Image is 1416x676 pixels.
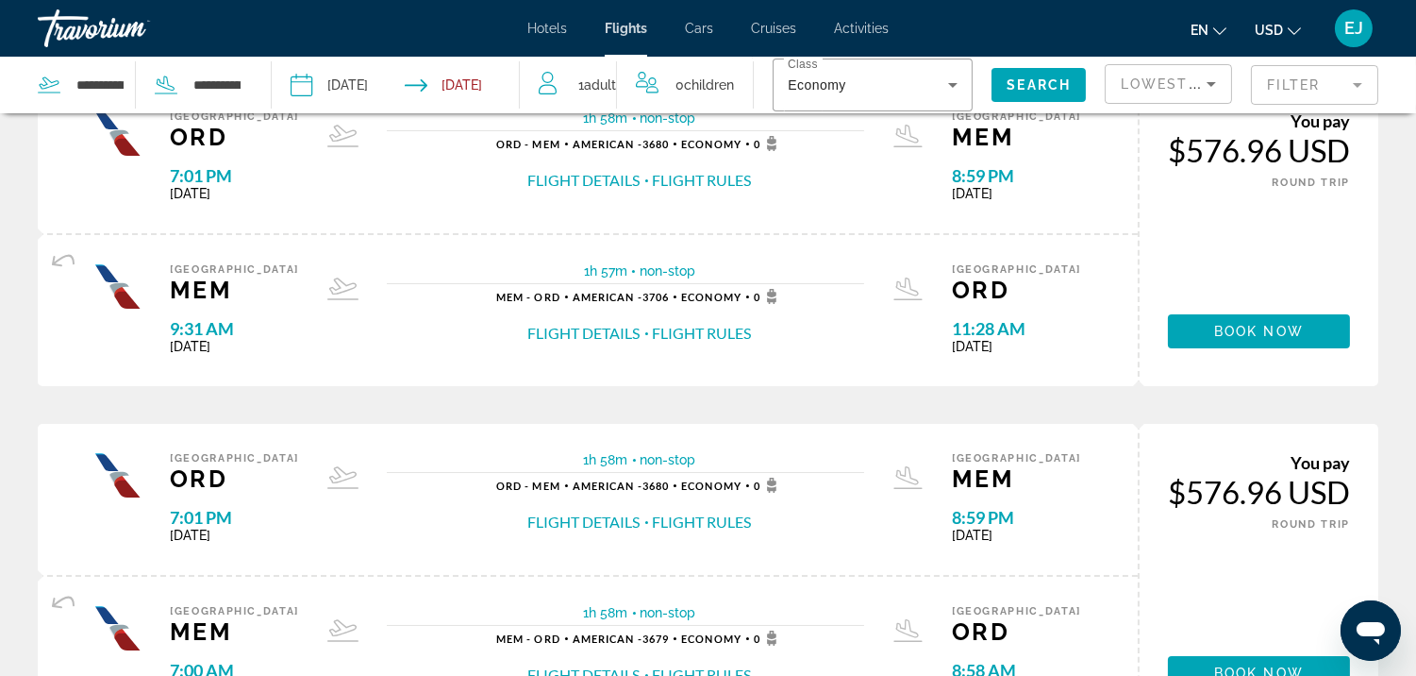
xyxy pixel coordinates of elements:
span: 3680 [573,138,669,150]
span: 3679 [573,633,669,645]
button: Flight Rules [653,323,752,344]
span: MEM [170,617,299,646]
span: 8:59 PM [952,507,1081,528]
span: en [1191,23,1208,38]
span: ORD - MEM [496,480,560,492]
span: 0 [754,478,783,493]
span: ROUND TRIP [1273,518,1351,531]
mat-select: Sort by [1121,73,1216,95]
button: Travelers: 1 adult, 0 children [520,57,753,113]
span: 1 [578,72,616,98]
span: Economy [681,291,741,303]
span: 0 [754,136,783,151]
span: Children [684,77,734,93]
span: 3680 [573,480,669,492]
span: American - [573,480,642,492]
span: Economy [681,138,741,150]
span: ORD [170,123,299,151]
span: American - [573,138,642,150]
span: Adult [584,77,616,93]
span: American - [573,291,642,303]
span: USD [1255,23,1283,38]
span: Economy [788,77,845,93]
span: [GEOGRAPHIC_DATA] [952,605,1081,617]
span: 1h 57m [584,263,627,279]
a: Cruises [751,21,796,36]
span: 7:01 PM [170,507,299,528]
span: MEM [952,465,1081,493]
span: [GEOGRAPHIC_DATA] [170,110,299,123]
span: [DATE] [170,528,299,543]
span: [DATE] [170,186,299,201]
span: non-stop [641,605,696,620]
span: 11:28 AM [952,318,1081,339]
button: Flight Details [528,323,641,344]
a: Hotels [527,21,567,36]
span: [DATE] [952,339,1081,354]
span: 3706 [573,291,669,303]
span: MEM [952,123,1081,151]
button: Change currency [1255,16,1301,43]
span: non-stop [641,452,696,467]
span: 0 [754,289,783,304]
button: User Menu [1329,8,1378,48]
div: You pay [1168,452,1350,473]
span: Economy [681,633,741,645]
span: ORD [952,617,1081,646]
a: Activities [834,21,889,36]
button: Flight Rules [653,170,752,191]
span: Book now [1214,324,1304,339]
span: [GEOGRAPHIC_DATA] [170,605,299,617]
span: [GEOGRAPHIC_DATA] [170,452,299,465]
span: ROUND TRIP [1273,177,1351,189]
button: Change language [1191,16,1226,43]
span: [DATE] [952,186,1081,201]
span: [GEOGRAPHIC_DATA] [952,452,1081,465]
span: 8:59 PM [952,165,1081,186]
a: Travorium [38,4,226,53]
span: 0 [675,72,734,98]
div: $576.96 USD [1168,131,1350,169]
span: [DATE] [170,339,299,354]
span: MEM - ORD [496,291,560,303]
span: EJ [1344,19,1363,38]
span: non-stop [641,110,696,126]
span: 9:31 AM [170,318,299,339]
span: [GEOGRAPHIC_DATA] [952,110,1081,123]
span: 1h 58m [584,110,628,126]
span: Economy [681,480,741,492]
a: Flights [605,21,647,36]
button: Search [991,68,1086,102]
span: 7:01 PM [170,165,299,186]
button: Book now [1168,314,1350,348]
a: Cars [685,21,713,36]
button: Flight Rules [653,512,752,532]
span: MEM - ORD [496,633,560,645]
span: American - [573,633,642,645]
span: Search [1007,77,1071,93]
button: Filter [1251,64,1378,106]
button: Flight Details [528,512,641,532]
div: You pay [1168,110,1350,131]
span: non-stop [640,263,695,279]
span: ORD - MEM [496,138,560,150]
button: Flight Details [528,170,641,191]
button: Depart date: Sep 19, 2025 [291,57,368,113]
button: Return date: Sep 22, 2025 [405,57,482,113]
span: [DATE] [952,528,1081,543]
span: 1h 58m [584,452,628,467]
span: 0 [754,631,783,646]
span: Lowest Price [1121,76,1241,92]
span: ORD [170,465,299,493]
span: ORD [952,276,1081,304]
span: [GEOGRAPHIC_DATA] [952,263,1081,276]
span: 1h 58m [584,605,628,620]
mat-label: Class [788,59,818,71]
span: MEM [170,276,299,304]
